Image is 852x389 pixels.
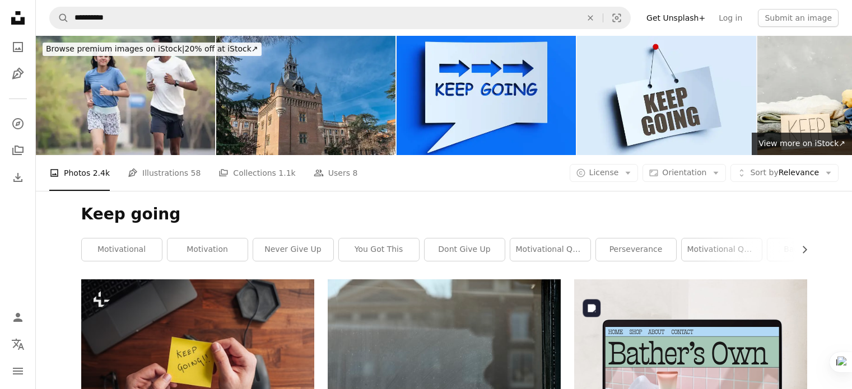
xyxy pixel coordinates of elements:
img: Keep going [577,36,756,155]
a: perseverance [596,238,676,261]
button: Search Unsplash [50,7,69,29]
a: Collections 1.1k [218,155,295,191]
span: Relevance [750,167,819,179]
a: Users 8 [314,155,358,191]
a: Home — Unsplash [7,7,29,31]
a: Download History [7,166,29,189]
a: Collections [7,139,29,162]
a: motivational [82,238,162,261]
button: Language [7,333,29,355]
div: 20% off at iStock ↗ [43,43,262,56]
img: They keep each other going stock photo [36,36,215,155]
a: Photos [7,36,29,58]
span: View more on iStock ↗ [758,139,845,148]
a: Get Unsplash+ [640,9,712,27]
a: Log in / Sign up [7,306,29,329]
a: motivational quote [682,238,762,261]
a: Log in [712,9,749,27]
a: a person holding a sticky note with the words keep going written on it [81,352,314,362]
a: Browse premium images on iStock|20% off at iStock↗ [36,36,268,63]
span: Browse premium images on iStock | [46,44,184,53]
button: Orientation [643,164,726,182]
button: scroll list to the right [794,238,807,261]
a: Illustrations [7,63,29,85]
h1: Keep going [81,204,807,224]
form: Find visuals sitewide [49,7,631,29]
a: motivational quotes [510,238,590,261]
a: dont give up [425,238,505,261]
button: Menu [7,360,29,382]
span: 8 [352,167,357,179]
span: Orientation [662,168,706,177]
img: Keep going [397,36,576,155]
a: motivation [167,238,248,261]
a: never give up [253,238,333,261]
a: you got this [339,238,419,261]
button: Submit an image [758,9,839,27]
a: View more on iStock↗ [752,133,852,155]
span: License [589,168,619,177]
span: 1.1k [278,167,295,179]
button: License [570,164,639,182]
button: Clear [578,7,603,29]
span: Sort by [750,168,778,177]
span: 58 [191,167,201,179]
a: Explore [7,113,29,135]
a: background [767,238,848,261]
a: Illustrations 58 [128,155,201,191]
button: Visual search [603,7,630,29]
img: Capitol keep in Toulouse, Haute Garonne, Occitanie, France [216,36,395,155]
button: Sort byRelevance [730,164,839,182]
